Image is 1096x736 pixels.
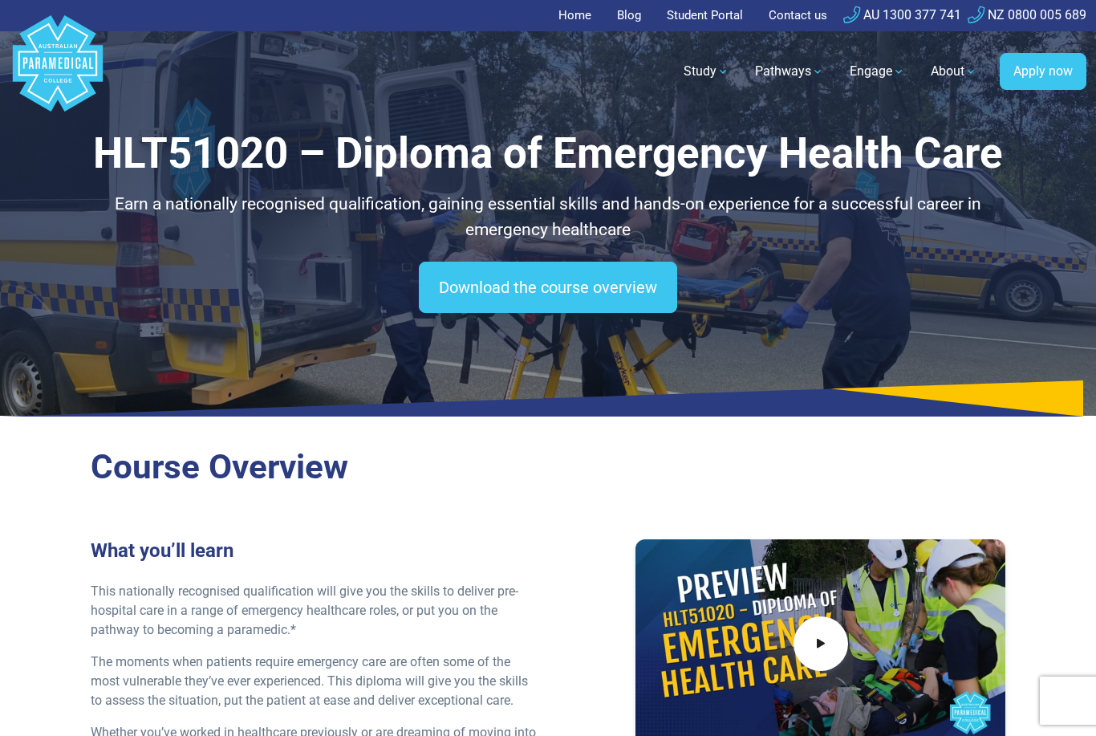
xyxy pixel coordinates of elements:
[843,7,961,22] a: AU 1300 377 741
[91,192,1006,242] p: Earn a nationally recognised qualification, gaining essential skills and hands-on experience for ...
[1000,53,1086,90] a: Apply now
[745,49,834,94] a: Pathways
[10,31,106,112] a: Australian Paramedical College
[419,262,677,313] a: Download the course overview
[91,447,1006,488] h2: Course Overview
[91,128,1006,179] h1: HLT51020 – Diploma of Emergency Health Care
[968,7,1086,22] a: NZ 0800 005 689
[921,49,987,94] a: About
[840,49,915,94] a: Engage
[674,49,739,94] a: Study
[91,582,538,640] p: This nationally recognised qualification will give you the skills to deliver pre-hospital care in...
[91,539,538,563] h3: What you’ll learn
[91,653,538,710] p: The moments when patients require emergency care are often some of the most vulnerable they’ve ev...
